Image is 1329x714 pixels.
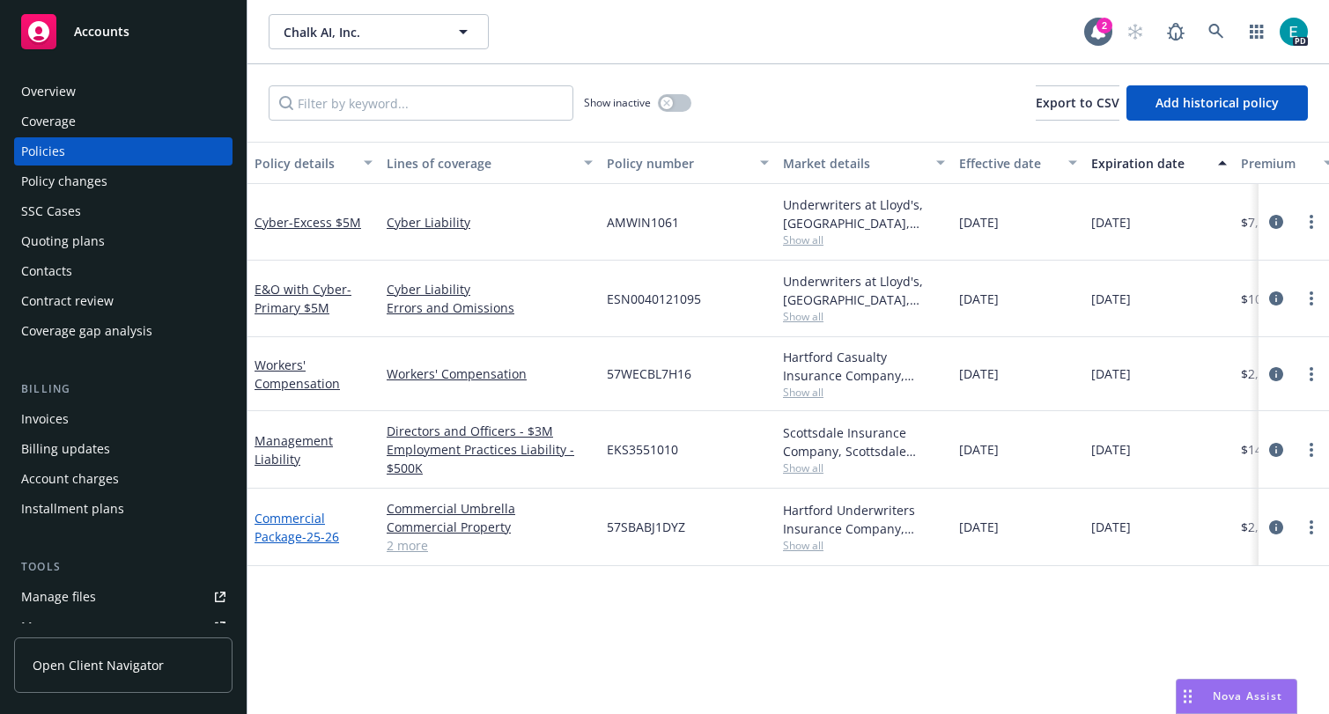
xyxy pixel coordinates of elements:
span: [DATE] [959,440,999,459]
span: [DATE] [1091,290,1131,308]
a: Commercial Umbrella [387,499,593,518]
a: Errors and Omissions [387,298,593,317]
div: Hartford Casualty Insurance Company, Hartford Insurance Group [783,348,945,385]
div: Coverage [21,107,76,136]
span: AMWIN1061 [607,213,679,232]
span: $7,500.00 [1241,213,1297,232]
span: $14,704.00 [1241,440,1304,459]
span: Show all [783,232,945,247]
a: Manage exposures [14,613,233,641]
span: [DATE] [959,518,999,536]
a: Account charges [14,465,233,493]
button: Add historical policy [1126,85,1308,121]
div: Contract review [21,287,114,315]
a: Cyber [255,214,361,231]
span: Add historical policy [1155,94,1279,111]
div: Coverage gap analysis [21,317,152,345]
a: E&O with Cyber [255,281,351,316]
div: Overview [21,77,76,106]
div: Market details [783,154,926,173]
span: Open Client Navigator [33,656,164,674]
span: Nova Assist [1213,688,1282,703]
a: more [1301,288,1322,309]
a: more [1301,439,1322,460]
a: Coverage gap analysis [14,317,233,345]
a: Accounts [14,7,233,56]
div: Contacts [21,257,72,285]
a: Contacts [14,257,233,285]
span: Accounts [74,25,129,39]
div: Billing updates [21,435,110,463]
span: Show all [783,538,945,553]
span: [DATE] [1091,364,1131,383]
a: Search [1199,14,1234,49]
span: Show all [783,309,945,324]
a: Quoting plans [14,227,233,255]
a: Employment Practices Liability - $500K [387,440,593,477]
div: Drag to move [1177,680,1199,713]
span: [DATE] [959,364,999,383]
span: ESN0040121095 [607,290,701,308]
span: [DATE] [959,213,999,232]
a: Overview [14,77,233,106]
button: Export to CSV [1036,85,1119,121]
div: 2 [1096,18,1112,33]
span: [DATE] [959,290,999,308]
a: Billing updates [14,435,233,463]
a: Commercial Property [387,518,593,536]
a: Commercial Package [255,510,339,545]
button: Expiration date [1084,142,1234,184]
div: Billing [14,380,233,398]
span: $2,198.00 [1241,364,1297,383]
a: circleInformation [1266,439,1287,460]
div: SSC Cases [21,197,81,225]
button: Effective date [952,142,1084,184]
span: 57WECBL7H16 [607,364,691,383]
a: Policy changes [14,167,233,195]
div: Underwriters at Lloyd's, [GEOGRAPHIC_DATA], Lloyd's of [GEOGRAPHIC_DATA], [PERSON_NAME] Managing ... [783,195,945,232]
a: Workers' Compensation [387,364,593,383]
span: Show all [783,385,945,400]
a: circleInformation [1266,517,1287,538]
div: Invoices [21,405,69,433]
div: Manage exposures [21,613,133,641]
div: Tools [14,558,233,576]
a: Manage files [14,583,233,611]
span: - 25-26 [302,528,339,545]
div: Effective date [959,154,1058,173]
button: Lines of coverage [380,142,600,184]
div: Policy details [255,154,353,173]
span: $2,000.00 [1241,518,1297,536]
div: Scottsdale Insurance Company, Scottsdale Insurance Company (Nationwide), E-Risk Services, RT Spec... [783,423,945,460]
div: Premium [1241,154,1313,173]
span: Export to CSV [1036,94,1119,111]
div: Policy changes [21,167,107,195]
button: Market details [776,142,952,184]
a: Report a Bug [1158,14,1193,49]
span: $10,000.00 [1241,290,1304,308]
input: Filter by keyword... [269,85,573,121]
a: circleInformation [1266,364,1287,385]
a: SSC Cases [14,197,233,225]
button: Policy number [600,142,776,184]
button: Policy details [247,142,380,184]
div: Underwriters at Lloyd's, [GEOGRAPHIC_DATA], [PERSON_NAME] of London, CFC Underwriting, Amwins [783,272,945,309]
span: 57SBABJ1DYZ [607,518,685,536]
a: Cyber Liability [387,280,593,298]
span: [DATE] [1091,213,1131,232]
a: circleInformation [1266,211,1287,232]
span: Show all [783,460,945,475]
a: Contract review [14,287,233,315]
button: Chalk AI, Inc. [269,14,489,49]
div: Quoting plans [21,227,105,255]
a: Policies [14,137,233,166]
a: more [1301,364,1322,385]
a: 2 more [387,536,593,555]
a: Management Liability [255,432,333,467]
button: Nova Assist [1176,679,1297,714]
a: Cyber Liability [387,213,593,232]
a: Workers' Compensation [255,357,340,392]
div: Manage files [21,583,96,611]
a: more [1301,517,1322,538]
span: Show inactive [584,95,651,110]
